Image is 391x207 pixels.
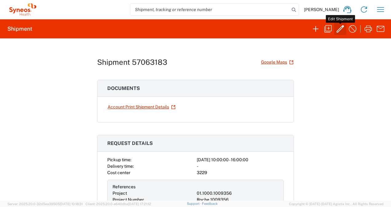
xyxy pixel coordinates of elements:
[107,140,153,146] span: Request details
[60,202,83,206] span: [DATE] 10:18:31
[113,190,194,197] div: Project
[197,157,284,163] div: [DATE] 10:00:00 - 16:00:00
[197,197,278,203] div: Roche 1009356
[261,57,294,68] a: Google Maps
[197,170,284,176] div: 3229
[85,202,151,206] span: Client: 2025.20.0-e640dba
[289,201,384,207] span: Copyright © [DATE]-[DATE] Agistix Inc., All Rights Reserved
[113,184,136,189] span: References
[107,170,130,175] span: Cost center
[197,190,278,197] div: 01.1000.1009356
[107,85,140,91] span: Documents
[197,163,284,170] div: -
[97,58,167,67] h1: Shipment 57063183
[202,202,218,205] a: Feedback
[7,25,32,33] h2: Shipment
[107,102,176,112] a: Account Print Shipment Details
[128,202,151,206] span: [DATE] 17:21:12
[7,202,83,206] span: Server: 2025.20.0-32d5ea39505
[187,202,202,205] a: Support
[130,4,290,15] input: Shipment, tracking or reference number
[113,197,194,203] div: Project Number
[107,157,131,162] span: Pickup time:
[304,7,339,12] span: [PERSON_NAME]
[107,164,134,169] span: Delivery time:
